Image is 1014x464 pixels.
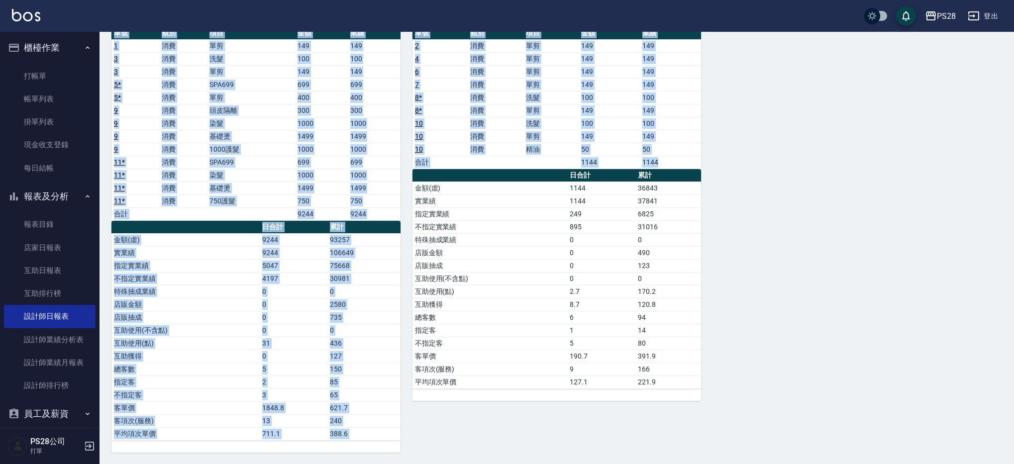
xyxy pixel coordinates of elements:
td: 85 [327,375,400,388]
td: 8.7 [567,298,635,311]
td: 36843 [635,182,701,194]
td: 消費 [159,194,207,207]
td: 1000 [295,117,348,130]
a: 設計師業績分析表 [4,328,96,351]
td: 106649 [327,246,400,259]
td: 37841 [635,194,701,207]
a: 10 [415,132,423,140]
td: 店販抽成 [111,311,260,324]
td: 711.1 [260,427,327,440]
td: 300 [295,104,348,117]
td: 127.1 [567,375,635,388]
td: 總客數 [412,311,567,324]
td: 100 [579,91,640,104]
img: Person [8,436,28,456]
td: 149 [579,130,640,143]
td: 消費 [159,52,207,65]
th: 金額 [579,27,640,40]
td: 1144 [640,156,701,169]
td: 120.8 [635,298,701,311]
a: 帳單列表 [4,88,96,110]
button: 報表及分析 [4,184,96,209]
td: 0 [635,233,701,246]
a: 10 [415,145,423,153]
td: 100 [640,117,701,130]
a: 打帳單 [4,65,96,88]
td: 100 [348,52,401,65]
td: 149 [579,52,640,65]
td: 13 [260,414,327,427]
td: 170.2 [635,285,701,298]
a: 3 [114,55,118,63]
td: 750護髮 [207,194,295,207]
td: 特殊抽成業績 [412,233,567,246]
td: 149 [640,78,701,91]
td: 單剪 [523,130,579,143]
td: 149 [640,39,701,52]
td: 249 [567,207,635,220]
td: 合計 [111,207,159,220]
td: 6 [567,311,635,324]
td: 實業績 [412,194,567,207]
a: 互助日報表 [4,259,96,282]
td: 100 [640,91,701,104]
td: 頭皮隔離 [207,104,295,117]
td: 客單價 [412,350,567,363]
th: 單號 [111,27,159,40]
th: 類別 [468,27,523,40]
td: 單剪 [207,65,295,78]
td: 0 [567,272,635,285]
td: 2580 [327,298,400,311]
td: 1144 [567,182,635,194]
td: 699 [295,78,348,91]
td: 互助獲得 [111,350,260,363]
td: 1000 [348,143,401,156]
td: 1000 [348,169,401,182]
td: 0 [567,259,635,272]
td: 400 [295,91,348,104]
td: 149 [579,65,640,78]
td: 5 [567,337,635,350]
td: 300 [348,104,401,117]
td: 6825 [635,207,701,220]
td: 436 [327,337,400,350]
td: 染髮 [207,117,295,130]
td: 消費 [159,182,207,194]
td: 實業績 [111,246,260,259]
td: 1144 [567,194,635,207]
a: 10 [415,119,423,127]
td: 0 [327,285,400,298]
td: 100 [579,117,640,130]
div: PS28 [937,10,956,22]
a: 設計師日報表 [4,305,96,328]
td: 消費 [468,65,523,78]
td: 9244 [260,246,327,259]
td: 消費 [468,130,523,143]
a: 3 [114,68,118,76]
td: 0 [567,233,635,246]
td: 50 [640,143,701,156]
td: 店販抽成 [412,259,567,272]
th: 日合計 [567,169,635,182]
td: 基礎燙 [207,182,295,194]
td: 指定實業績 [111,259,260,272]
td: 149 [579,78,640,91]
td: 金額(虛) [412,182,567,194]
a: 9 [114,145,118,153]
td: 金額(虛) [111,233,260,246]
td: 不指定客 [412,337,567,350]
td: 消費 [159,169,207,182]
td: 0 [260,285,327,298]
td: 互助使用(點) [412,285,567,298]
button: save [896,6,916,26]
td: 1499 [295,130,348,143]
td: 消費 [468,78,523,91]
td: 100 [295,52,348,65]
td: 精油 [523,143,579,156]
td: 2.7 [567,285,635,298]
td: 1499 [295,182,348,194]
td: 0 [260,324,327,337]
td: 735 [327,311,400,324]
img: Logo [12,9,40,21]
th: 日合計 [260,221,327,234]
